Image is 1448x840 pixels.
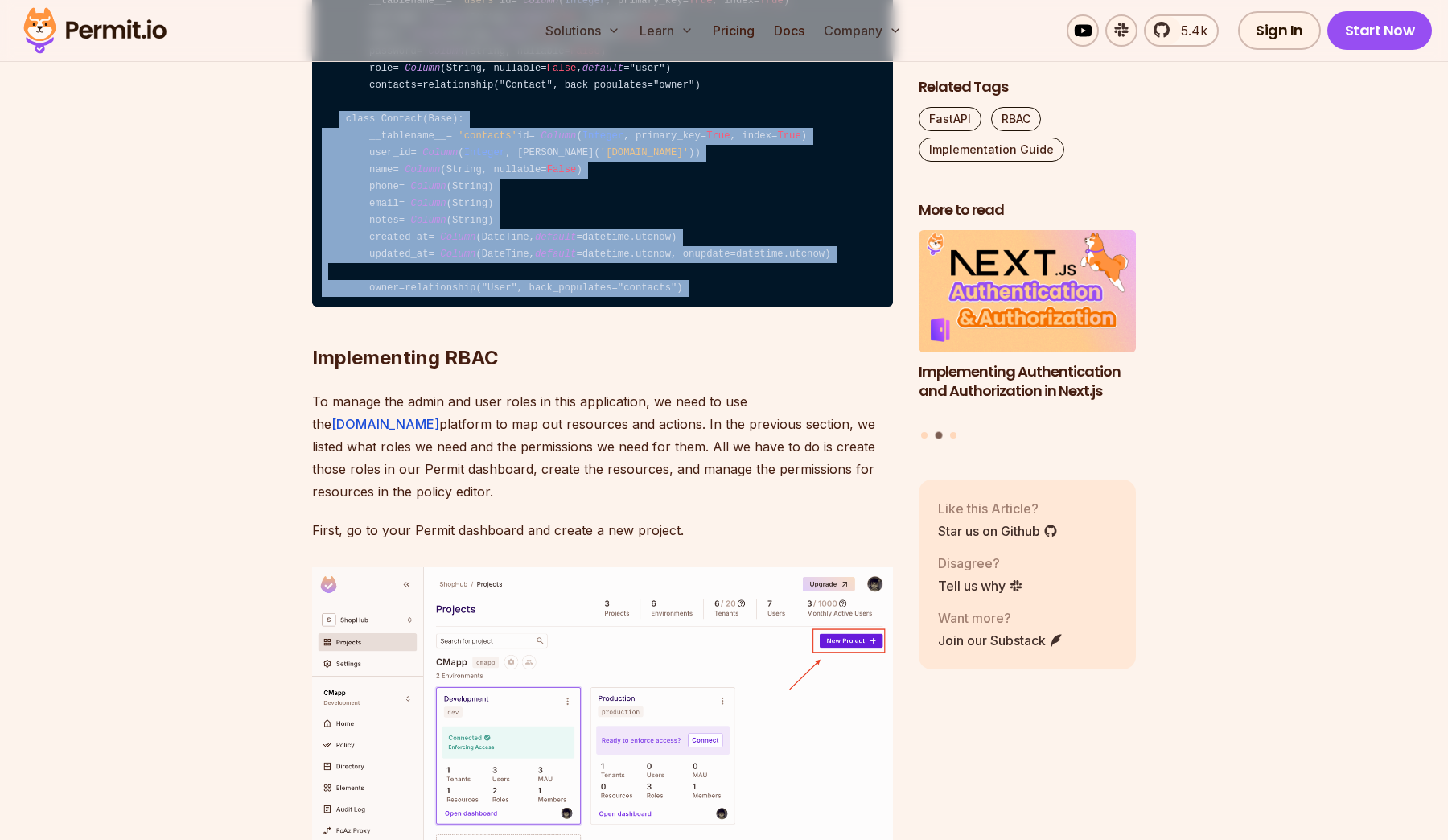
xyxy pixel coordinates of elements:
[411,215,446,226] span: Column
[938,575,1023,595] a: Tell us why
[991,107,1041,131] a: RBAC
[623,63,629,74] span: =
[706,14,761,47] a: Pricing
[919,230,1136,441] div: Posts
[535,249,576,260] span: default
[405,63,440,74] span: Column
[576,232,582,243] span: =
[16,3,174,58] img: Permit logo
[541,63,546,74] span: =
[547,63,577,74] span: False
[393,63,398,74] span: =
[950,431,956,438] button: Go to slide 3
[399,198,405,209] span: =
[312,390,893,503] p: To manage the admin and user roles in this application, we need to use the platform to map out re...
[1144,14,1219,47] a: 5.4k
[1171,21,1207,40] span: 5.4k
[582,130,623,142] span: Integer
[422,147,458,159] span: Column
[576,249,582,260] span: =
[446,130,452,142] span: =
[611,282,617,294] span: =
[312,281,893,371] h2: Implementing RBAC
[393,164,398,175] span: =
[417,80,422,91] span: =
[429,249,434,260] span: =
[767,14,811,47] a: Docs
[919,230,1136,352] img: Implementing Authentication and Authorization in Next.js
[440,249,475,260] span: Column
[399,181,405,192] span: =
[429,232,434,243] span: =
[938,553,1023,572] p: Disagree?
[1238,11,1321,50] a: Sign In
[936,431,943,439] button: Go to slide 2
[938,630,1063,649] a: Join our Substack
[938,607,1063,627] p: Want more?
[919,107,981,131] a: FastAPI
[331,416,439,432] a: [DOMAIN_NAME]
[771,130,777,142] span: =
[777,130,800,142] span: True
[701,130,706,142] span: =
[529,130,535,142] span: =
[312,519,893,541] p: First, go to your Permit dashboard and create a new project.
[458,130,517,142] span: 'contacts'
[411,147,417,159] span: =
[405,164,440,175] span: Column
[919,230,1136,422] a: Implementing Authentication and Authorization in Next.jsImplementing Authentication and Authoriza...
[706,130,730,142] span: True
[411,198,446,209] span: Column
[399,215,405,226] span: =
[541,164,546,175] span: =
[582,63,623,74] span: default
[919,77,1136,97] h2: Related Tags
[411,181,446,192] span: Column
[535,232,576,243] span: default
[633,14,700,47] button: Learn
[919,200,1136,220] h2: More to read
[938,498,1058,517] p: Like this Article?
[600,147,689,159] span: '[DOMAIN_NAME]'
[938,521,1058,540] a: Star us on Github
[1327,11,1433,50] a: Start Now
[440,232,475,243] span: Column
[399,282,405,294] span: =
[464,147,505,159] span: Integer
[547,164,577,175] span: False
[648,80,653,91] span: =
[919,138,1064,162] a: Implementation Guide
[541,130,576,142] span: Column
[730,249,736,260] span: =
[921,431,928,438] button: Go to slide 1
[817,14,908,47] button: Company
[539,14,627,47] button: Solutions
[919,361,1136,401] h3: Implementing Authentication and Authorization in Next.js
[919,230,1136,422] li: 2 of 3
